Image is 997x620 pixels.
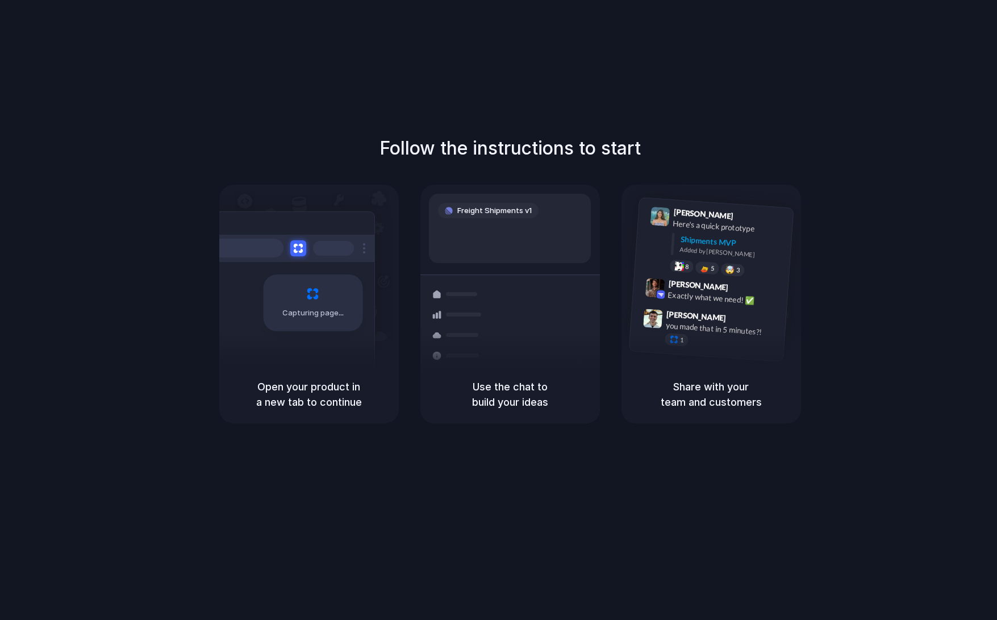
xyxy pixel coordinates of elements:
div: Exactly what we need! ✅ [668,289,781,308]
span: 1 [679,337,683,343]
h1: Follow the instructions to start [379,135,641,162]
span: Capturing page [282,307,345,319]
div: Shipments MVP [680,234,785,252]
span: 9:42 AM [731,282,754,296]
span: 5 [710,265,714,272]
span: 8 [685,264,689,270]
span: 9:47 AM [729,313,753,327]
h5: Share with your team and customers [635,379,787,410]
div: you made that in 5 minutes?! [665,319,779,339]
h5: Open your product in a new tab to continue [233,379,385,410]
div: 🤯 [725,265,735,274]
span: [PERSON_NAME] [666,308,726,324]
div: Added by [PERSON_NAME] [679,245,784,261]
span: 9:41 AM [736,211,760,225]
span: [PERSON_NAME] [668,277,728,294]
span: Freight Shipments v1 [457,205,532,217]
span: [PERSON_NAME] [673,206,733,222]
span: 3 [736,267,740,273]
div: Here's a quick prototype [672,218,786,237]
h5: Use the chat to build your ideas [434,379,586,410]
